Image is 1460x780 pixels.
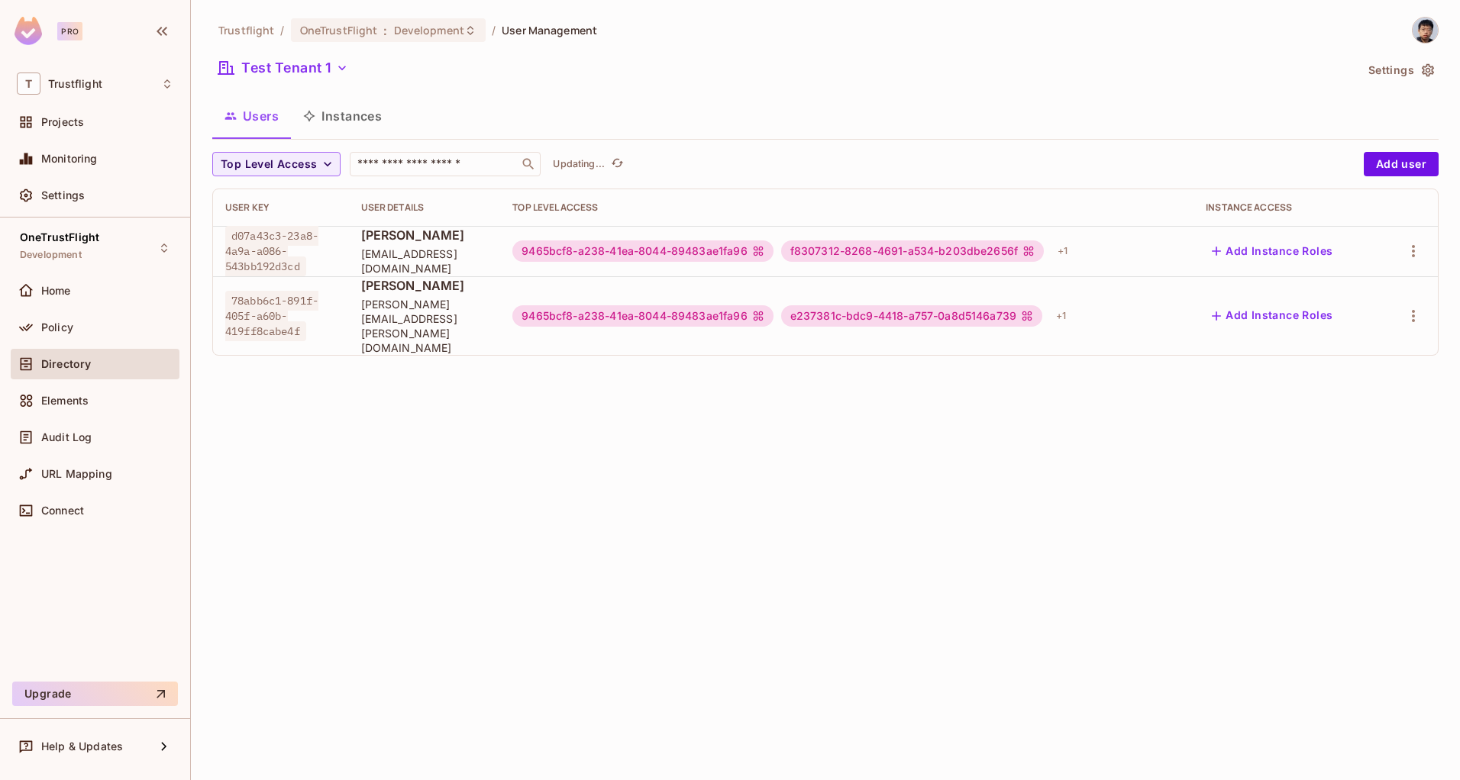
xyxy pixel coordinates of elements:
[512,201,1181,214] div: Top Level Access
[1364,152,1439,176] button: Add user
[41,189,85,201] span: Settings
[41,321,73,334] span: Policy
[1413,18,1438,43] img: Alexander Ip
[17,73,40,95] span: T
[1051,239,1074,263] div: + 1
[20,231,99,243] span: OneTrustFlight
[361,277,489,294] span: [PERSON_NAME]
[41,504,84,517] span: Connect
[218,23,274,37] span: the active workspace
[605,155,626,173] span: Click to refresh data
[383,24,388,37] span: :
[15,17,42,45] img: SReyMgAAAABJRU5ErkJggg==
[781,240,1044,262] div: f8307312-8268-4691-a534-b203dbe2656f
[48,78,102,90] span: Workspace: Trustflight
[361,247,489,276] span: [EMAIL_ADDRESS][DOMAIN_NAME]
[41,740,123,753] span: Help & Updates
[492,23,496,37] li: /
[212,152,341,176] button: Top Level Access
[361,297,489,355] span: [PERSON_NAME][EMAIL_ADDRESS][PERSON_NAME][DOMAIN_NAME]
[225,201,337,214] div: User Key
[1050,304,1072,328] div: + 1
[225,226,318,276] span: d07a43c3-23a8-4a9a-a086-543bb192d3cd
[608,155,626,173] button: refresh
[212,97,291,135] button: Users
[394,23,464,37] span: Development
[361,227,489,243] span: [PERSON_NAME]
[20,249,82,261] span: Development
[41,358,91,370] span: Directory
[502,23,597,37] span: User Management
[361,201,489,214] div: User Details
[553,158,605,170] p: Updating...
[1206,239,1339,263] button: Add Instance Roles
[12,682,178,706] button: Upgrade
[41,285,71,297] span: Home
[512,240,773,262] div: 9465bcf8-a238-41ea-8044-89483ae1fa96
[781,305,1042,327] div: e237381c-bdc9-4418-a757-0a8d5146a739
[1206,304,1339,328] button: Add Instance Roles
[41,116,84,128] span: Projects
[41,431,92,443] span: Audit Log
[57,22,82,40] div: Pro
[280,23,284,37] li: /
[221,155,317,174] span: Top Level Access
[1206,201,1368,214] div: Instance Access
[41,468,112,480] span: URL Mapping
[611,156,624,172] span: refresh
[1362,58,1439,82] button: Settings
[212,56,354,80] button: Test Tenant 1
[225,291,318,341] span: 78abb6c1-891f-405f-a60b-419ff8cabe4f
[291,97,394,135] button: Instances
[512,305,773,327] div: 9465bcf8-a238-41ea-8044-89483ae1fa96
[41,153,98,165] span: Monitoring
[41,395,89,407] span: Elements
[300,23,378,37] span: OneTrustFlight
